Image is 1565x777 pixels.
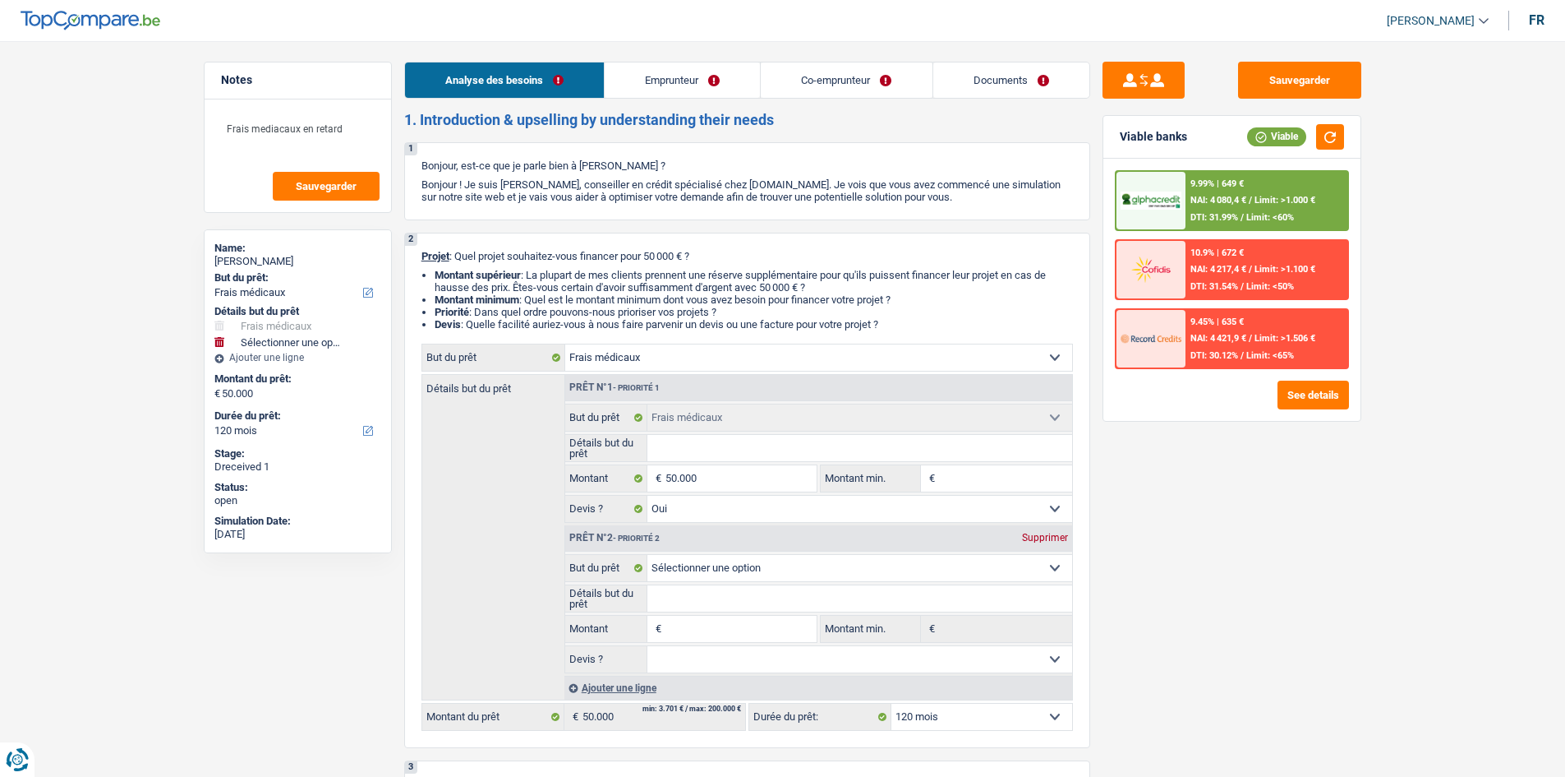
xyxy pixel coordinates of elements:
[214,528,381,541] div: [DATE]
[214,271,378,284] label: But du prêt:
[405,143,417,155] div: 1
[1374,7,1489,35] a: [PERSON_NAME]
[435,269,1073,294] li: : La plupart de mes clients prennent une réserve supplémentaire pour qu'ils puissent financer leu...
[1247,127,1306,146] div: Viable
[1240,281,1244,292] span: /
[21,11,160,30] img: TopCompare Logo
[1254,333,1315,344] span: Limit: >1.506 €
[421,250,1073,262] p: : Quel projet souhaitez-vous financer pour 50 000 € ?
[1387,14,1475,28] span: [PERSON_NAME]
[605,62,760,98] a: Emprunteur
[1240,212,1244,223] span: /
[647,465,665,492] span: €
[1190,350,1238,361] span: DTI: 30.12%
[435,294,519,306] strong: Montant minimum
[1190,333,1246,344] span: NAI: 4 421,9 €
[933,62,1089,98] a: Documents
[1190,264,1246,275] span: NAI: 4 217,4 €
[273,172,380,201] button: Sauvegarder
[1249,264,1252,275] span: /
[435,306,1073,318] li: : Dans quel ordre pouvons-nous prioriser vos projets ?
[296,181,357,192] span: Sauvegarder
[1121,323,1181,354] img: Record Credits
[214,305,381,318] div: Détails but du prêt
[214,494,381,507] div: open
[1277,381,1349,409] button: See details
[761,62,932,98] a: Co-emprunteur
[821,465,921,492] label: Montant min.
[422,345,565,371] label: But du prêt
[821,616,921,642] label: Montant min.
[435,318,461,331] span: Devis
[214,372,378,386] label: Montant du prêt:
[1190,178,1244,189] div: 9.99% | 649 €
[1190,281,1238,292] span: DTI: 31.54%
[1018,533,1072,543] div: Supprimer
[921,616,939,642] span: €
[1246,350,1294,361] span: Limit: <65%
[405,234,417,246] div: 2
[421,178,1073,203] p: Bonjour ! Je suis [PERSON_NAME], conseiller en crédit spécialisé chez [DOMAIN_NAME]. Je vois que ...
[435,269,521,281] strong: Montant supérieur
[214,255,381,268] div: [PERSON_NAME]
[1249,333,1252,344] span: /
[1254,195,1315,206] span: Limit: >1.000 €
[1238,62,1361,99] button: Sauvegarder
[1121,254,1181,284] img: Cofidis
[565,405,648,431] label: But du prêt
[214,481,381,494] div: Status:
[1190,247,1244,258] div: 10.9% | 672 €
[405,761,417,774] div: 3
[564,704,582,730] span: €
[422,704,564,730] label: Montant du prêt
[435,306,469,318] strong: Priorité
[564,676,1072,700] div: Ajouter une ligne
[565,435,648,461] label: Détails but du prêt
[1240,350,1244,361] span: /
[404,111,1090,129] h2: 1. Introduction & upselling by understanding their needs
[421,160,1073,172] p: Bonjour, est-ce que je parle bien à [PERSON_NAME] ?
[565,646,648,673] label: Devis ?
[565,533,664,543] div: Prêt n°2
[421,250,449,262] span: Projet
[221,73,375,87] h5: Notes
[214,447,381,460] div: Stage:
[1246,212,1294,223] span: Limit: <60%
[214,387,220,400] span: €
[565,555,648,581] label: But du prêt
[613,534,660,543] span: - Priorité 2
[565,616,648,642] label: Montant
[921,465,939,492] span: €
[405,62,604,98] a: Analyse des besoins
[214,409,378,423] label: Durée du prêt:
[214,242,381,255] div: Name:
[1121,192,1181,210] img: AlphaCredit
[1190,317,1244,327] div: 9.45% | 635 €
[565,496,648,522] label: Devis ?
[214,515,381,528] div: Simulation Date:
[647,616,665,642] span: €
[1190,212,1238,223] span: DTI: 31.99%
[565,382,664,393] div: Prêt n°1
[1190,195,1246,206] span: NAI: 4 080,4 €
[214,460,381,474] div: Dreceived 1
[1120,130,1187,144] div: Viable banks
[435,318,1073,331] li: : Quelle facilité auriez-vous à nous faire parvenir un devis ou une facture pour votre projet ?
[422,375,564,394] label: Détails but du prêt
[1254,264,1315,275] span: Limit: >1.100 €
[749,704,891,730] label: Durée du prêt:
[642,705,741,713] div: min: 3.701 € / max: 200.000 €
[1249,195,1252,206] span: /
[214,352,381,363] div: Ajouter une ligne
[435,294,1073,306] li: : Quel est le montant minimum dont vous avez besoin pour financer votre projet ?
[613,383,660,392] span: - Priorité 1
[565,585,648,612] label: Détails but du prêt
[565,465,648,492] label: Montant
[1529,12,1544,28] div: fr
[1246,281,1294,292] span: Limit: <50%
